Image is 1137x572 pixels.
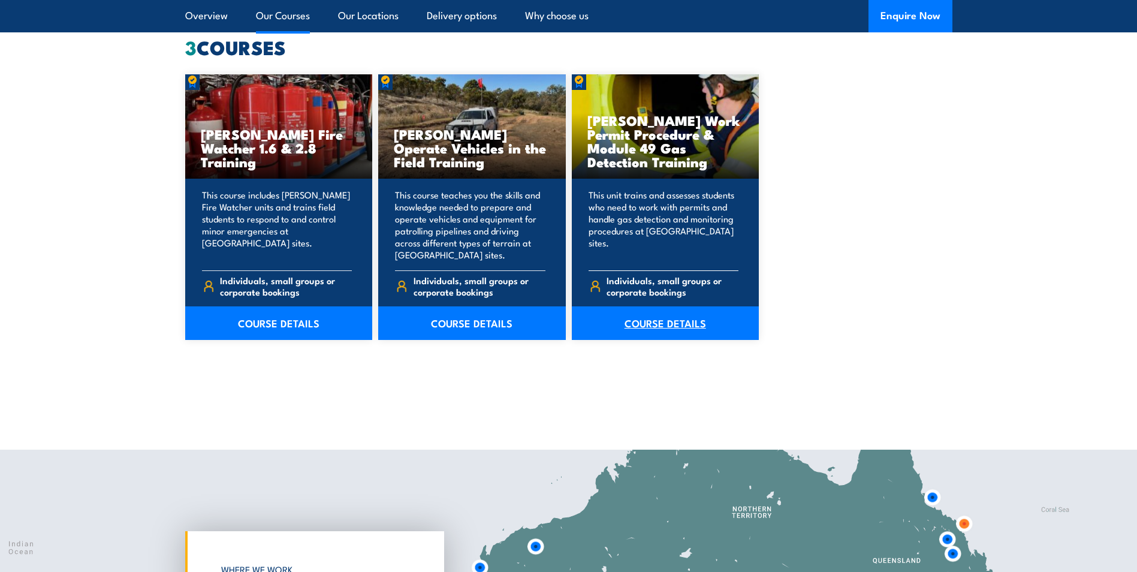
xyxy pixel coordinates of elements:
[185,32,197,62] strong: 3
[607,275,738,297] span: Individuals, small groups or corporate bookings
[185,306,373,340] a: COURSE DETAILS
[185,38,952,55] h2: COURSES
[202,189,352,261] p: This course includes [PERSON_NAME] Fire Watcher units and trains field students to respond to and...
[220,275,352,297] span: Individuals, small groups or corporate bookings
[201,127,357,168] h3: [PERSON_NAME] Fire Watcher 1.6 & 2.8 Training
[414,275,545,297] span: Individuals, small groups or corporate bookings
[394,127,550,168] h3: [PERSON_NAME] Operate Vehicles in the Field Training
[589,189,739,261] p: This unit trains and assesses students who need to work with permits and handle gas detection and...
[395,189,545,261] p: This course teaches you the skills and knowledge needed to prepare and operate vehicles and equip...
[572,306,759,340] a: COURSE DETAILS
[587,113,744,168] h3: [PERSON_NAME] Work Permit Procedure & Module 49 Gas Detection Training
[378,306,566,340] a: COURSE DETAILS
